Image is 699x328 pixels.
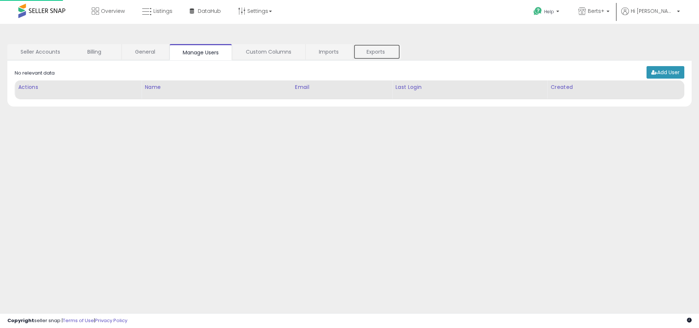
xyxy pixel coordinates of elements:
[18,83,138,91] div: Actions
[63,317,94,324] a: Terms of Use
[7,317,34,324] strong: Copyright
[550,83,681,91] div: Created
[533,7,542,16] i: Get Help
[95,317,127,324] a: Privacy Policy
[528,1,567,24] a: Help
[170,44,232,60] a: Manage Users
[198,7,221,15] span: DataHub
[153,7,172,15] span: Listings
[306,44,352,60] a: Imports
[544,8,554,15] span: Help
[145,83,288,91] div: Name
[295,83,389,91] div: Email
[101,7,125,15] span: Overview
[647,66,684,79] a: Add User
[621,7,680,24] a: Hi [PERSON_NAME]
[588,7,604,15] span: Berts+
[631,7,675,15] span: Hi [PERSON_NAME]
[7,44,73,60] a: Seller Accounts
[7,317,127,324] div: seller snap | |
[122,44,168,60] a: General
[74,44,121,60] a: Billing
[15,70,55,77] div: No relevant data
[233,44,305,60] a: Custom Columns
[353,44,400,60] a: Exports
[395,83,544,91] div: Last Login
